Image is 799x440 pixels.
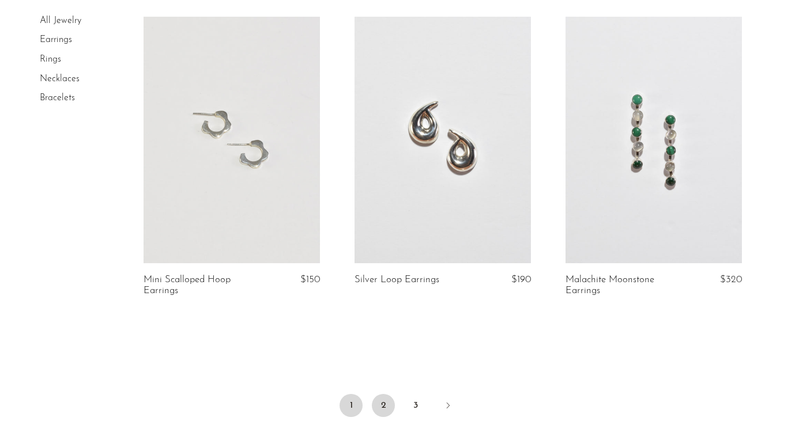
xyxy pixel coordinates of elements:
[372,394,395,417] a: 2
[340,394,363,417] span: 1
[720,275,742,285] span: $320
[566,275,682,296] a: Malachite Moonstone Earrings
[40,74,80,84] a: Necklaces
[144,275,260,296] a: Mini Scalloped Hoop Earrings
[40,16,81,25] a: All Jewelry
[511,275,531,285] span: $190
[355,275,439,285] a: Silver Loop Earrings
[40,55,61,64] a: Rings
[436,394,459,419] a: Next
[404,394,427,417] a: 3
[40,93,75,103] a: Bracelets
[300,275,320,285] span: $150
[40,36,72,45] a: Earrings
